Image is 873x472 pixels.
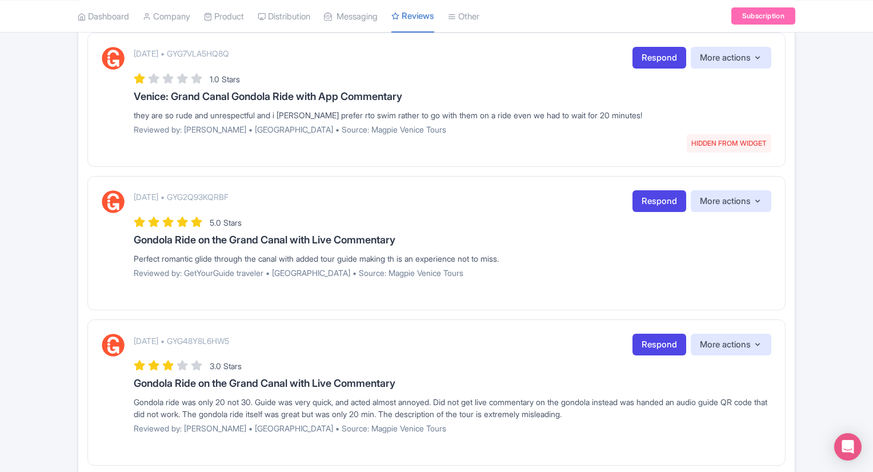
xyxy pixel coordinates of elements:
[210,361,242,371] span: 3.0 Stars
[78,1,129,32] a: Dashboard
[448,1,479,32] a: Other
[834,433,862,461] div: Open Intercom Messenger
[134,234,771,246] h3: Gondola Ride on the Grand Canal with Live Commentary
[258,1,310,32] a: Distribution
[731,7,795,25] a: Subscription
[134,109,771,121] div: they are so rude and unrespectful and i [PERSON_NAME] prefer rto swim rather to go with them on a...
[143,1,190,32] a: Company
[134,422,771,434] p: Reviewed by: [PERSON_NAME] • [GEOGRAPHIC_DATA] • Source: Magpie Venice Tours
[134,123,771,135] p: Reviewed by: [PERSON_NAME] • [GEOGRAPHIC_DATA] • Source: Magpie Venice Tours
[134,91,771,102] h3: Venice: Grand Canal Gondola Ride with App Commentary
[632,47,686,69] a: Respond
[324,1,378,32] a: Messaging
[102,334,125,357] img: GetYourGuide Logo
[134,335,229,347] p: [DATE] • GYG48Y8L6HW5
[632,334,686,356] a: Respond
[691,334,771,356] button: More actions
[102,190,125,213] img: GetYourGuide Logo
[632,190,686,213] a: Respond
[691,190,771,213] button: More actions
[210,218,242,227] span: 5.0 Stars
[210,74,240,84] span: 1.0 Stars
[134,378,771,389] h3: Gondola Ride on the Grand Canal with Live Commentary
[687,134,771,153] span: HIDDEN FROM WIDGET
[134,191,229,203] p: [DATE] • GYG2Q93KQRBF
[134,396,771,420] div: Gondola ride was only 20 not 30. Guide was very quick, and acted almost annoyed. Did not get live...
[134,267,771,279] p: Reviewed by: GetYourGuide traveler • [GEOGRAPHIC_DATA] • Source: Magpie Venice Tours
[134,47,229,59] p: [DATE] • GYG7VLA5HQ8Q
[134,253,771,265] div: Perfect romantic glide through the canal with added tour guide making th is an experience not to ...
[102,47,125,70] img: GetYourGuide Logo
[204,1,244,32] a: Product
[691,47,771,69] button: More actions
